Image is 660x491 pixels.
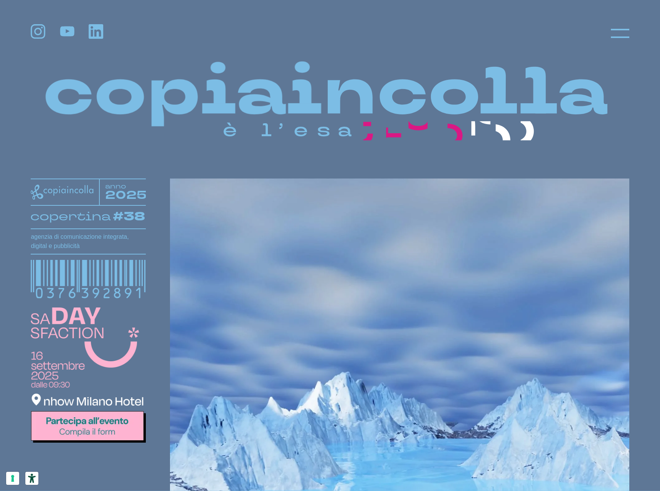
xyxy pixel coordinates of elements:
h1: agenzia di comunicazione integrata, digital e pubblicità [31,232,145,251]
img: SaDaysfaction [31,307,145,443]
button: Le tue preferenze relative al consenso per le tecnologie di tracciamento [6,472,19,485]
tspan: anno [105,182,126,190]
tspan: 2025 [105,187,147,203]
tspan: #38 [113,208,145,225]
tspan: copertina [30,208,111,224]
button: Strumenti di accessibilità [25,472,38,485]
